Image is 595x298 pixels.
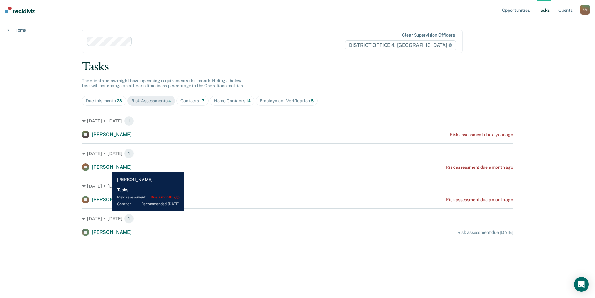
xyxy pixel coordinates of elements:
[82,214,513,224] div: [DATE] • [DATE] 1
[92,131,132,137] span: [PERSON_NAME]
[200,98,205,103] span: 17
[82,78,244,88] span: The clients below might have upcoming requirements this month. Hiding a below task will not chang...
[92,197,132,202] span: [PERSON_NAME]
[5,7,35,13] img: Recidiviz
[82,116,513,126] div: [DATE] • [DATE] 1
[446,197,513,202] div: Risk assessment due a month ago
[168,98,171,103] span: 4
[124,116,134,126] span: 1
[574,277,589,292] div: Open Intercom Messenger
[446,165,513,170] div: Risk assessment due a month ago
[131,98,171,104] div: Risk Assessments
[86,98,122,104] div: Due this month
[311,98,314,103] span: 8
[7,27,26,33] a: Home
[117,98,122,103] span: 28
[124,149,134,158] span: 1
[450,132,513,137] div: Risk assessment due a year ago
[402,33,455,38] div: Clear supervision officers
[214,98,251,104] div: Home Contacts
[580,5,590,15] div: S M
[246,98,251,103] span: 14
[180,98,205,104] div: Contacts
[124,181,134,191] span: 1
[345,40,456,50] span: DISTRICT OFFICE 4, [GEOGRAPHIC_DATA]
[457,230,513,235] div: Risk assessment due [DATE]
[92,164,132,170] span: [PERSON_NAME]
[260,98,314,104] div: Employment Verification
[92,229,132,235] span: [PERSON_NAME]
[124,214,134,224] span: 1
[82,181,513,191] div: [DATE] • [DATE] 1
[82,60,513,73] div: Tasks
[580,5,590,15] button: SM
[82,149,513,158] div: [DATE] • [DATE] 1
